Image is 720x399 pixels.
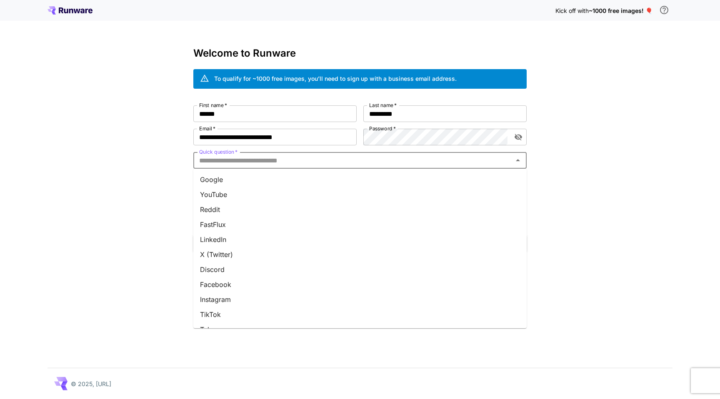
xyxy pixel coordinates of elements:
li: TikTok [193,307,527,322]
li: X (Twitter) [193,247,527,262]
button: In order to qualify for free credit, you need to sign up with a business email address and click ... [656,2,672,18]
div: To qualify for ~1000 free images, you’ll need to sign up with a business email address. [214,74,457,83]
label: First name [199,102,227,109]
li: Reddit [193,202,527,217]
p: © 2025, [URL] [71,379,111,388]
h3: Welcome to Runware [193,47,527,59]
li: Discord [193,262,527,277]
li: Google [193,172,527,187]
span: ~1000 free images! 🎈 [589,7,652,14]
label: Last name [369,102,397,109]
span: Kick off with [555,7,589,14]
button: toggle password visibility [511,130,526,145]
li: YouTube [193,187,527,202]
li: Facebook [193,277,527,292]
li: Telegram [193,322,527,337]
li: LinkedIn [193,232,527,247]
li: FastFlux [193,217,527,232]
label: Quick question [199,148,237,155]
li: Instagram [193,292,527,307]
label: Email [199,125,215,132]
button: Close [512,155,524,166]
label: Password [369,125,396,132]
